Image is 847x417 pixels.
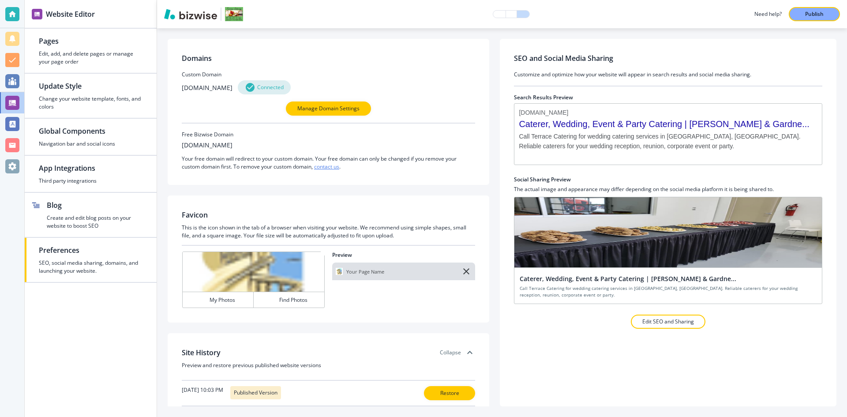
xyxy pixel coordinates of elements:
h4: My Photos [210,296,235,304]
a: contact us [314,163,339,170]
button: PagesEdit, add, and delete pages or manage your page order [25,29,157,73]
h3: Preview and restore previous published website versions [182,361,475,369]
p: Restore [435,389,464,397]
h2: Site History [182,347,221,358]
div: My PhotosFind Photos [182,251,325,308]
span: [DOMAIN_NAME] [519,108,568,116]
h2: SEO and Social Media Sharing [514,53,822,64]
h4: Call Terrace Catering for wedding catering services in [GEOGRAPHIC_DATA], [GEOGRAPHIC_DATA]. Reli... [520,285,817,298]
h3: [DOMAIN_NAME] [182,83,232,92]
p: Manage Domain Settings [297,105,360,113]
button: Edit SEO and Sharing [631,315,705,329]
button: Manage Domain Settings [286,101,371,116]
span: Caterer, Wedding, Event & Party Catering | [PERSON_NAME] & Gardne... [519,118,817,130]
h2: App Integrations [39,163,142,173]
button: App IntegrationsThird party integrations [25,156,157,192]
img: social sharing preview [514,197,822,268]
h4: Published Version [234,389,277,397]
div: Collapse [440,347,475,358]
h3: [DOMAIN_NAME] [182,140,232,150]
span: Call Terrace Catering for wedding catering services in [GEOGRAPHIC_DATA], [GEOGRAPHIC_DATA]. Reli... [519,131,817,151]
button: My Photos [183,292,254,308]
h2: Domains [182,53,475,64]
h4: SEO, social media sharing, domains, and launching your website. [39,259,142,275]
h2: Preferences [39,245,142,255]
h4: Find Photos [279,296,307,304]
button: BlogCreate and edit blog posts on your website to boost SEO [25,193,157,237]
h2: Update Style [39,81,142,91]
h2: Preview [332,251,476,259]
h2: Caterer, Wedding, Event & Party Catering | [PERSON_NAME] & Gardne... [520,274,817,283]
h3: Customize and optimize how your website will appear in search results and social media sharing. [514,71,822,79]
h4: Edit, add, and delete pages or manage your page order [39,50,142,66]
h4: Third party integrations [39,177,142,185]
p: Edit SEO and Sharing [642,318,694,326]
h2: Pages [39,36,142,46]
h2: Social Sharing Preview [514,176,822,184]
h3: Free Bizwise Domain [182,131,475,139]
button: PreferencesSEO, social media sharing, domains, and launching your website. [25,238,157,282]
button: Publish [789,7,840,21]
h2: Global Components [39,126,142,136]
h4: Connected [257,83,284,91]
h4: Create and edit blog posts on your website to boost SEO [47,214,142,230]
h4: Your free domain will redirect to your custom domain. Your free domain can only be changed if you... [182,155,475,171]
h4: [DATE] 10:03 PM [182,386,223,394]
h4: The actual image and appearance may differ depending on the social media platform it is being sha... [514,185,822,193]
p: Your Page Name [346,269,384,274]
h2: Blog [47,200,142,210]
h4: Change your website template, fonts, and colors [39,95,142,111]
button: Restore [424,386,475,400]
h2: Search Results Preview [514,94,822,101]
button: Update StyleChange your website template, fonts, and colors [25,74,157,118]
h3: This is the icon shown in the tab of a browser when visiting your website. We recommend using sim... [182,224,475,240]
h4: Navigation bar and social icons [39,140,142,148]
h3: Need help? [754,10,782,18]
h3: Collapse [440,349,461,357]
button: Global ComponentsNavigation bar and social icons [25,119,157,155]
img: editor icon [32,9,42,19]
img: Bizwise Logo [164,9,217,19]
h3: Custom Domain [182,71,475,79]
button: Find Photos [254,292,324,308]
h2: Favicon [182,210,208,220]
p: Publish [805,10,824,18]
img: Your Logo [225,7,243,21]
h2: Website Editor [46,9,95,19]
